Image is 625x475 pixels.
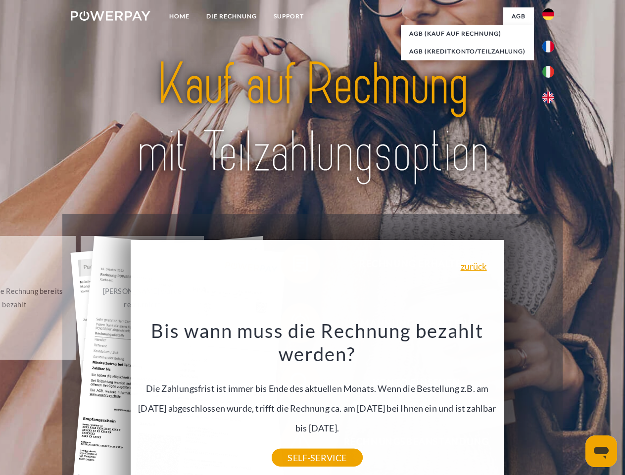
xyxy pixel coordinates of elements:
[265,7,312,25] a: SUPPORT
[542,41,554,52] img: fr
[585,435,617,467] iframe: Schaltfläche zum Öffnen des Messaging-Fensters
[198,7,265,25] a: DIE RECHNUNG
[71,11,150,21] img: logo-powerpay-white.svg
[542,8,554,20] img: de
[87,285,198,311] div: [PERSON_NAME] wurde retourniert
[161,7,198,25] a: Home
[542,92,554,103] img: en
[137,319,498,366] h3: Bis wann muss die Rechnung bezahlt werden?
[137,319,498,458] div: Die Zahlungsfrist ist immer bis Ende des aktuellen Monats. Wenn die Bestellung z.B. am [DATE] abg...
[461,262,487,271] a: zurück
[503,7,534,25] a: agb
[401,25,534,43] a: AGB (Kauf auf Rechnung)
[542,66,554,78] img: it
[401,43,534,60] a: AGB (Kreditkonto/Teilzahlung)
[272,449,362,467] a: SELF-SERVICE
[95,47,530,190] img: title-powerpay_de.svg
